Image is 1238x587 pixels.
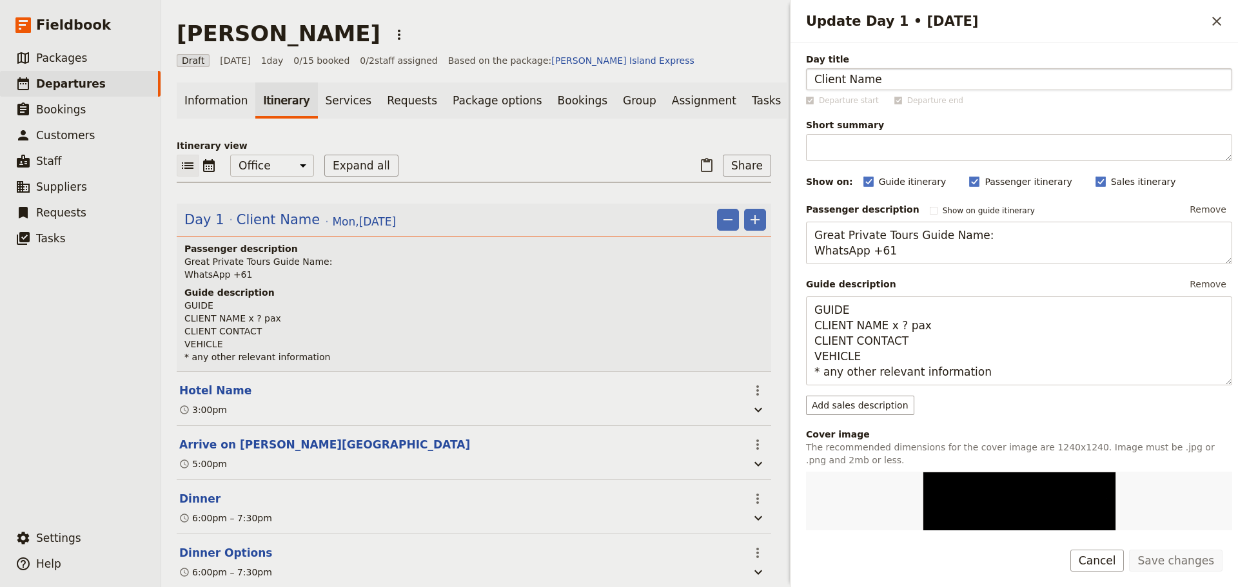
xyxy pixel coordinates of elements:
[184,210,224,229] span: Day 1
[36,180,87,193] span: Suppliers
[744,209,766,231] button: Add
[551,55,694,66] a: [PERSON_NAME] Island Express
[184,255,766,281] p: Great Private Tours Guide Name: WhatsApp +61
[448,54,694,67] span: Based on the package:
[806,428,1232,441] div: Cover image
[747,380,769,401] button: Actions
[747,542,769,564] button: Actions
[1206,10,1228,32] button: Close drawer
[747,488,769,510] button: Actions
[36,103,86,116] span: Bookings
[943,206,1035,216] span: Show on guide itinerary
[1111,175,1176,188] span: Sales itinerary
[1129,550,1223,572] button: Save changes
[184,242,766,255] h4: Passenger description
[664,82,744,119] a: Assignment
[747,434,769,456] button: Actions
[324,155,398,177] button: Expand all
[388,24,410,46] button: Actions
[36,15,111,35] span: Fieldbook
[723,155,771,177] button: Share
[806,53,1232,66] span: Day title
[179,403,227,416] div: 3:00pm
[261,54,284,67] span: 1 day
[36,155,62,168] span: Staff
[179,545,272,561] button: Edit this itinerary item
[806,296,1232,385] textarea: GUIDE CLIENT NAME x ? pax CLIENT CONTACT VEHICLE * any other relevant information
[184,210,396,229] button: Edit day information
[179,457,227,470] div: 5:00pm
[36,532,81,544] span: Settings
[985,175,1072,188] span: Passenger itinerary
[806,119,1232,131] span: Short summary
[615,82,664,119] a: Group
[806,203,919,216] label: Passenger description
[696,155,718,177] button: Paste itinerary item
[806,175,853,188] div: Show on:
[806,68,1232,90] input: Day title
[36,206,86,219] span: Requests
[179,437,470,452] button: Edit this itinerary item
[332,214,396,229] span: Mon , [DATE]
[1184,200,1232,219] button: Remove
[1184,274,1232,294] button: Remove
[255,82,317,119] a: Itinerary
[36,129,95,142] span: Customers
[184,299,766,363] p: GUIDE CLIENT NAME x ? pax CLIENT CONTACT VEHICLE * any other relevant information
[179,512,272,524] div: 6:00pm – 7:30pm
[177,21,380,46] h1: [PERSON_NAME]
[879,175,947,188] span: Guide itinerary
[177,139,771,152] p: Itinerary view
[179,383,251,398] button: Edit this itinerary item
[379,82,445,119] a: Requests
[237,210,320,229] span: Client Name
[36,52,87,64] span: Packages
[184,286,766,299] h4: Guide description
[177,54,210,67] span: Draft
[819,95,879,106] span: Departure start
[806,12,1206,31] h2: Update Day 1 • [DATE]
[36,77,106,90] span: Departures
[179,566,272,579] div: 6:00pm – 7:30pm
[806,441,1232,467] p: The recommended dimensions for the cover image are 1240x1240. Image must be .jpg or .png and 2mb ...
[360,54,437,67] span: 0 / 2 staff assigned
[177,82,255,119] a: Information
[177,155,199,177] button: List view
[318,82,380,119] a: Services
[36,557,61,570] span: Help
[36,232,66,245] span: Tasks
[806,278,896,291] label: Guide description
[550,82,615,119] a: Bookings
[445,82,549,119] a: Package options
[744,82,789,119] a: Tasks
[806,396,914,415] button: Add sales description
[220,54,250,67] span: [DATE]
[717,209,739,231] button: Remove
[907,95,963,106] span: Departure end
[179,491,221,506] button: Edit this itinerary item
[806,134,1232,161] textarea: Short summary
[806,222,1232,264] textarea: Great Private Tours Guide Name: WhatsApp +61
[1070,550,1125,572] button: Cancel
[199,155,220,177] button: Calendar view
[293,54,349,67] span: 0/15 booked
